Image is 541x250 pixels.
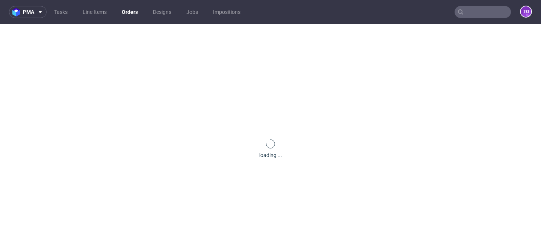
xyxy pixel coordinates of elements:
[78,6,111,18] a: Line Items
[209,6,245,18] a: Impositions
[117,6,142,18] a: Orders
[259,151,282,159] div: loading ...
[9,6,47,18] button: pma
[182,6,202,18] a: Jobs
[50,6,72,18] a: Tasks
[148,6,176,18] a: Designs
[23,9,34,15] span: pma
[12,8,23,16] img: logo
[521,6,531,17] figcaption: to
